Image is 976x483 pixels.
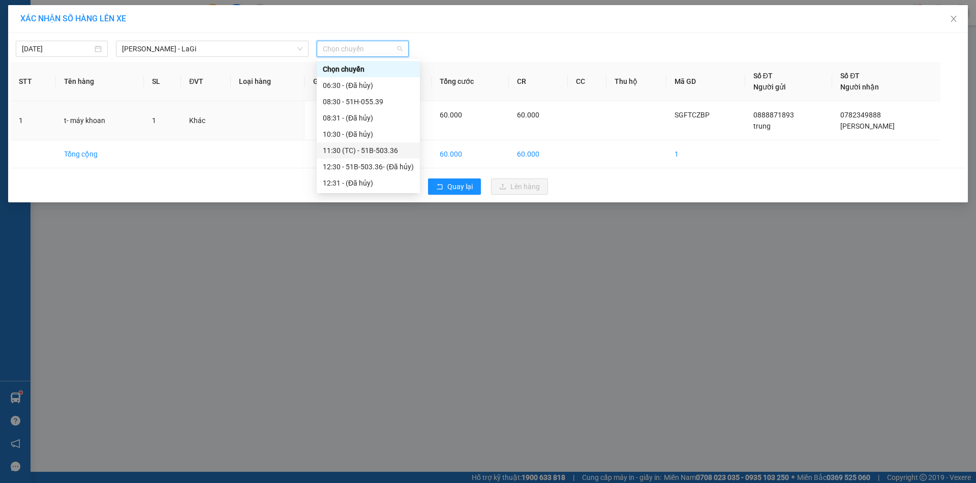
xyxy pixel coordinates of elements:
td: t- máy khoan [56,101,144,140]
span: Người nhận [840,83,879,91]
td: Tổng cộng [56,140,144,168]
th: ĐVT [181,62,231,101]
span: Số ĐT [753,72,773,80]
td: Khác [181,101,231,140]
th: Mã GD [666,62,745,101]
span: Người gửi [753,83,786,91]
div: 12:30 - 51B-503.36 - (Đã hủy) [323,161,414,172]
span: Số ĐT [840,72,860,80]
th: Ghi chú [305,62,367,101]
strong: Nhà xe Mỹ Loan [4,4,51,33]
th: Tổng cước [432,62,509,101]
td: 1 [11,101,56,140]
span: SGFTCZBP [79,18,126,29]
span: Hồ Chí Minh - LaGi [122,41,302,56]
div: Chọn chuyến [317,61,420,77]
span: trung [753,122,771,130]
div: 08:30 - 51H-055.39 [323,96,414,107]
th: Loại hàng [231,62,304,101]
span: close [950,15,958,23]
span: down [297,46,303,52]
div: 11:30 (TC) - 51B-503.36 [323,145,414,156]
span: 60.000 [440,111,462,119]
button: uploadLên hàng [491,178,548,195]
th: SL [144,62,181,101]
th: Thu hộ [606,62,666,101]
th: CC [568,62,607,101]
span: [PERSON_NAME] [840,122,895,130]
td: 1 [666,140,745,168]
span: 0888871893 [753,111,794,119]
input: 14/09/2025 [22,43,93,54]
span: 1 [152,116,156,125]
th: Tên hàng [56,62,144,101]
div: 08:31 - (Đã hủy) [323,112,414,124]
th: CR [509,62,568,101]
div: Chọn chuyến [323,64,414,75]
span: XÁC NHẬN SỐ HÀNG LÊN XE [20,14,126,23]
th: STT [11,62,56,101]
td: 60.000 [509,140,568,168]
span: 33 Bác Ái, P Phước Hội, TX Lagi [4,36,48,65]
span: Quay lại [447,181,473,192]
div: 10:30 - (Đã hủy) [323,129,414,140]
div: 06:30 - (Đã hủy) [323,80,414,91]
span: 0782349888 [840,111,881,119]
td: 60.000 [432,140,509,168]
span: Chọn chuyến [323,41,403,56]
span: 60.000 [517,111,539,119]
span: SGFTCZBP [675,111,710,119]
span: rollback [436,183,443,191]
div: 12:31 - (Đã hủy) [323,177,414,189]
button: Close [939,5,968,34]
button: rollbackQuay lại [428,178,481,195]
span: 0968278298 [4,66,50,76]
